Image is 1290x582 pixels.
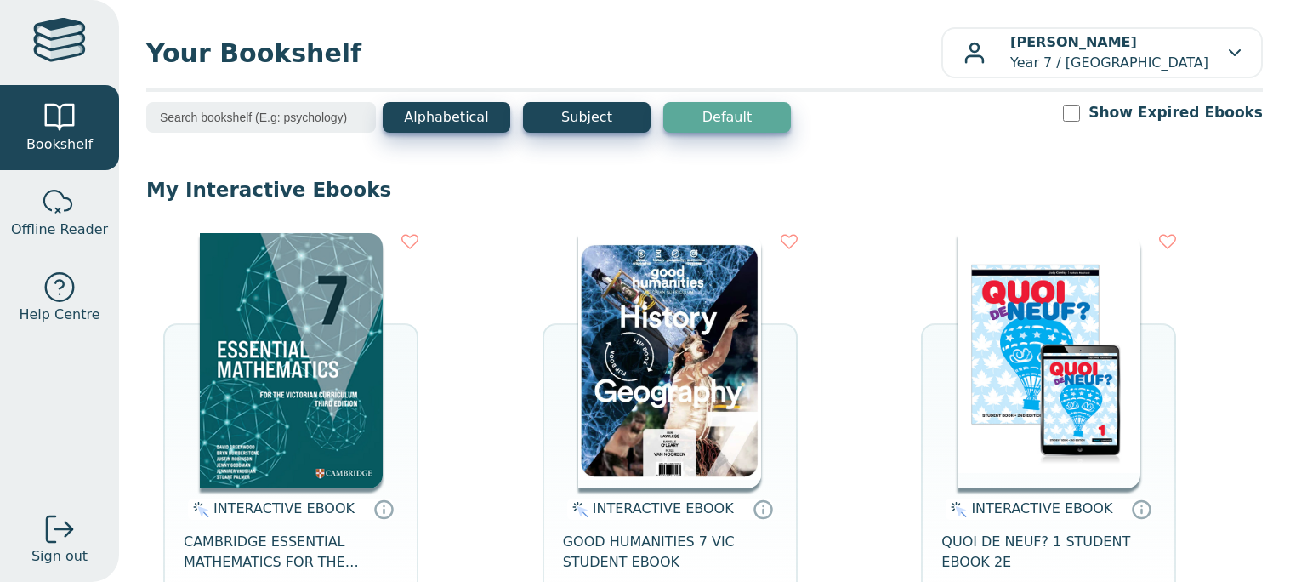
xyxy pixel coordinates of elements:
[19,305,99,325] span: Help Centre
[567,499,588,520] img: interactive.svg
[146,102,376,133] input: Search bookshelf (E.g: psychology)
[146,34,941,72] span: Your Bookshelf
[958,233,1140,488] img: 56f252b5-7391-e911-a97e-0272d098c78b.jpg
[753,499,773,519] a: Interactive eBooks are accessed online via the publisher’s portal. They contain interactive resou...
[1131,499,1151,519] a: Interactive eBooks are accessed online via the publisher’s portal. They contain interactive resou...
[1010,32,1208,73] p: Year 7 / [GEOGRAPHIC_DATA]
[593,500,734,516] span: INTERACTIVE EBOOK
[946,499,967,520] img: interactive.svg
[213,500,355,516] span: INTERACTIVE EBOOK
[663,102,791,133] button: Default
[941,27,1263,78] button: [PERSON_NAME]Year 7 / [GEOGRAPHIC_DATA]
[184,532,398,573] span: CAMBRIDGE ESSENTIAL MATHEMATICS FOR THE VICTORIAN CURRICULUM YEAR 7 EBOOK 3E
[971,500,1112,516] span: INTERACTIVE EBOOK
[1010,34,1137,50] b: [PERSON_NAME]
[26,134,93,155] span: Bookshelf
[523,102,651,133] button: Subject
[146,177,1263,203] p: My Interactive Ebooks
[578,233,761,488] img: c71c2be2-8d91-e911-a97e-0272d098c78b.png
[188,499,209,520] img: interactive.svg
[11,220,108,240] span: Offline Reader
[383,102,510,133] button: Alphabetical
[31,546,88,567] span: Sign out
[200,233,383,488] img: a4cdec38-c0cf-47c5-bca4-515c5eb7b3e9.png
[563,532,777,573] span: GOOD HUMANITIES 7 VIC STUDENT EBOOK
[941,532,1156,573] span: QUOI DE NEUF? 1 STUDENT EBOOK 2E
[373,499,394,519] a: Interactive eBooks are accessed online via the publisher’s portal. They contain interactive resou...
[1088,102,1263,123] label: Show Expired Ebooks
